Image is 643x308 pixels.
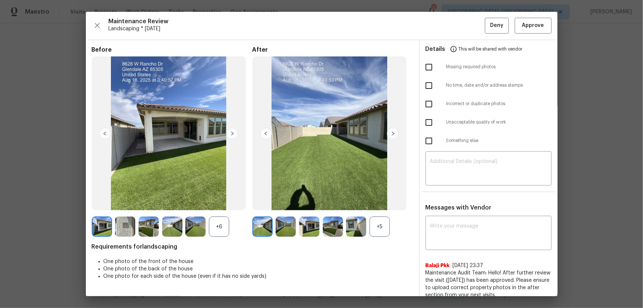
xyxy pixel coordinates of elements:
[209,217,229,237] div: +6
[99,128,111,139] img: left-chevron-button-url
[426,40,445,58] span: Details
[446,119,552,125] span: Unacceptable quality of work
[92,46,252,53] span: Before
[226,128,238,139] img: right-chevron-button-url
[104,265,413,273] li: One photo of the back of the house
[387,128,399,139] img: right-chevron-button-url
[420,58,558,76] div: Missing required photos
[485,18,509,34] button: Deny
[109,18,485,25] span: Maintenance Review
[420,76,558,95] div: No time, date and/or address stamps
[260,128,272,139] img: left-chevron-button-url
[109,25,485,32] span: Landscaping * [DATE]
[515,18,552,34] button: Approve
[490,21,503,30] span: Deny
[426,262,450,269] span: Balaji Pkk
[446,138,552,144] span: Something else
[420,132,558,150] div: Something else
[446,101,552,107] span: Incorrect or duplicate photos
[426,205,492,211] span: Messages with Vendor
[104,258,413,265] li: One photo of the front of the house
[459,40,523,58] span: This will be shared with vendor
[446,64,552,70] span: Missing required photos
[446,82,552,89] span: No time, date and/or address stamps
[420,95,558,113] div: Incorrect or duplicate photos
[252,46,413,53] span: After
[420,113,558,132] div: Unacceptable quality of work
[522,21,544,30] span: Approve
[92,243,413,250] span: Requirements for landscaping
[370,217,390,237] div: +5
[426,269,552,299] span: Maintenance Audit Team: Hello! After further review the visit ([DATE]) has been approved. Please ...
[104,273,413,280] li: One photo for each side of the house (even if it has no side yards)
[453,263,483,268] span: [DATE] 23:37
